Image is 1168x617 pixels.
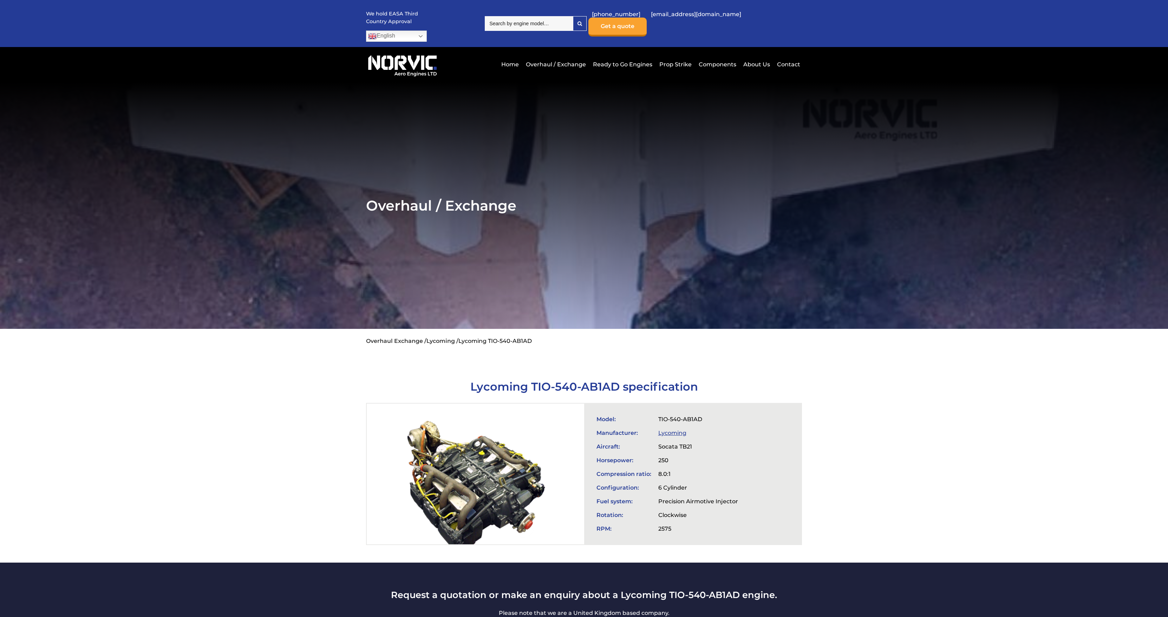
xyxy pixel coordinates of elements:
a: Prop Strike [658,56,693,73]
a: Lycoming [658,430,686,436]
a: Overhaul / Exchange [524,56,588,73]
td: Model: [593,412,655,426]
td: Clockwise [655,508,742,522]
td: 2575 [655,522,742,536]
td: 250 [655,453,742,467]
a: Home [500,56,521,73]
img: Norvic Aero Engines logo [366,52,439,77]
td: Compression ratio: [593,467,655,481]
td: RPM: [593,522,655,536]
td: Socata TB21 [655,440,742,453]
p: We hold EASA Third Country Approval [366,10,419,25]
a: Get a quote [588,18,647,37]
td: Horsepower: [593,453,655,467]
a: Overhaul Exchange / [366,338,426,344]
img: en [368,32,377,40]
a: English [366,31,427,42]
td: 6 Cylinder [655,481,742,495]
td: Configuration: [593,481,655,495]
td: Precision Airmotive Injector [655,495,742,508]
a: About Us [742,56,772,73]
h2: Overhaul / Exchange [366,197,802,214]
td: Manufacturer: [593,426,655,440]
a: Ready to Go Engines [591,56,654,73]
td: Rotation: [593,508,655,522]
td: Fuel system: [593,495,655,508]
input: Search by engine model… [485,16,573,31]
h3: Request a quotation or make an enquiry about a Lycoming TIO-540-AB1AD engine. [366,589,802,600]
a: Components [697,56,738,73]
h1: Lycoming TIO-540-AB1AD specification [366,380,802,393]
a: [PHONE_NUMBER] [588,6,644,23]
td: TIO-540-AB1AD [655,412,742,426]
a: [EMAIL_ADDRESS][DOMAIN_NAME] [647,6,745,23]
a: Contact [775,56,800,73]
td: Aircraft: [593,440,655,453]
li: Lycoming TIO-540-AB1AD [458,338,532,344]
td: 8.0:1 [655,467,742,481]
a: Lycoming / [426,338,458,344]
